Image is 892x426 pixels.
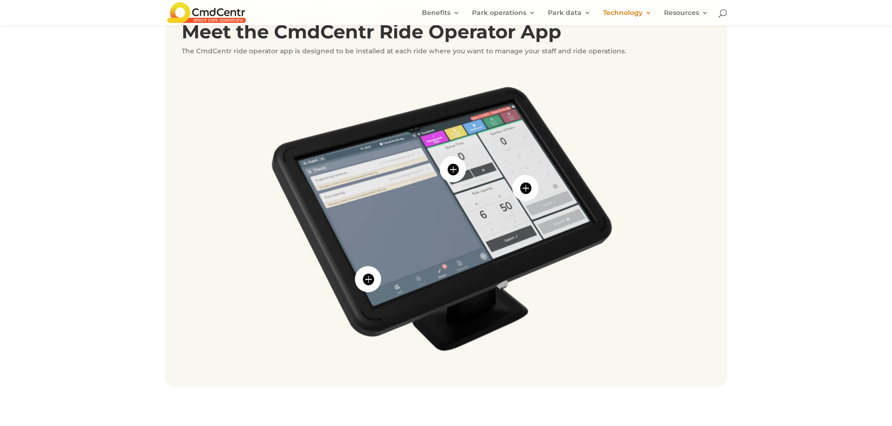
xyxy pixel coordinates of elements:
[167,2,246,22] img: CmdCentr
[182,22,711,46] h2: Meet the CmdCentr Ride Operator App
[355,266,381,292] span: 
[548,9,591,25] a: Park data
[664,9,708,25] a: Resources
[512,175,538,201] span: 
[422,9,460,25] a: Benefits
[472,9,536,25] a: Park operations
[440,156,466,182] span: 
[182,46,711,57] p: The CmdCentr ride operator app is designed to be installed at each ride where you want to manage ...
